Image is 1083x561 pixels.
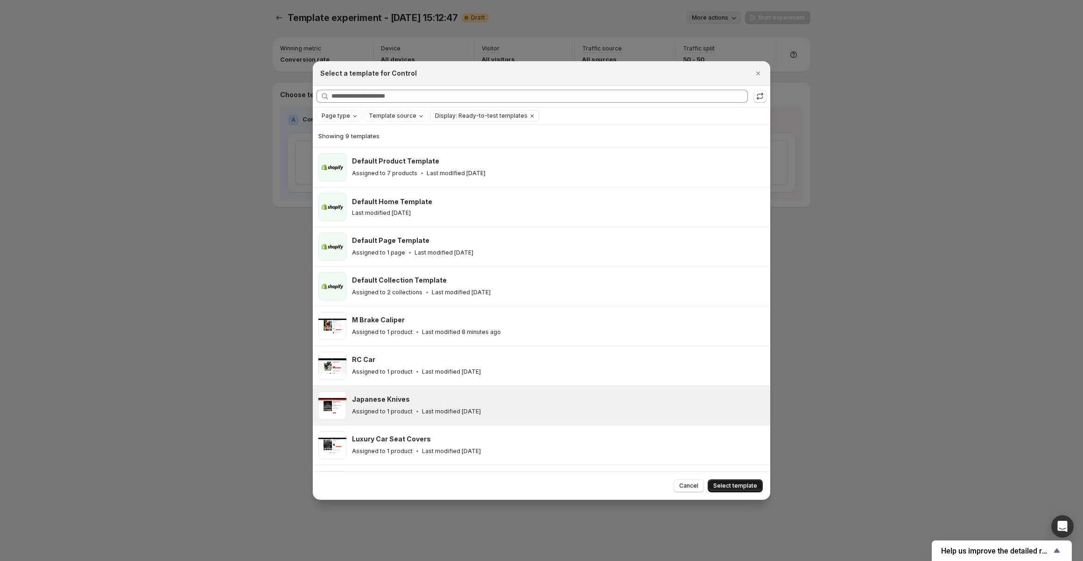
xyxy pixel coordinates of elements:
h3: Default Product Template [352,156,439,166]
p: Last modified [DATE] [352,209,411,217]
h3: Japanese Knives [352,395,410,404]
h3: Default Home Template [352,197,432,206]
img: contact [318,471,346,499]
p: Assigned to 1 product [352,368,413,376]
p: Last modified [DATE] [422,447,481,455]
span: Template source [369,112,416,120]
p: Assigned to 1 page [352,249,405,256]
span: Cancel [679,482,698,490]
span: Help us improve the detailed report for A/B campaigns [941,547,1051,555]
button: Select template [708,479,763,492]
button: Page type [317,111,361,121]
button: Template source [364,111,428,121]
p: Last modified [DATE] [415,249,473,256]
img: Default Collection Template [318,272,346,300]
button: Cancel [674,479,704,492]
p: Assigned to 1 product [352,328,413,336]
h3: Luxury Car Seat Covers [352,434,431,444]
button: Display: Ready-to-test templates [430,111,527,121]
span: Select template [713,482,757,490]
p: Assigned to 1 product [352,447,413,455]
p: Last modified [DATE] [422,368,481,376]
span: Display: Ready-to-test templates [435,112,527,120]
img: Default Page Template [318,233,346,261]
p: Assigned to 1 product [352,408,413,415]
p: Last modified [DATE] [422,408,481,415]
p: Assigned to 7 products [352,170,417,177]
button: Close [752,67,765,80]
img: Default Home Template [318,193,346,221]
h2: Select a template for Control [320,69,417,78]
div: Open Intercom Messenger [1051,515,1074,538]
p: Last modified 8 minutes ago [422,328,501,336]
span: Page type [322,112,350,120]
h3: M Brake Caliper [352,315,405,325]
h3: Default Collection Template [352,276,447,285]
h3: Default Page Template [352,236,429,245]
p: Assigned to 2 collections [352,289,422,296]
button: Show survey - Help us improve the detailed report for A/B campaigns [941,545,1062,556]
span: Showing 9 templates [318,132,380,140]
h3: RC Car [352,355,375,364]
img: Default Product Template [318,153,346,181]
button: Clear [527,111,537,121]
p: Last modified [DATE] [427,170,485,177]
p: Last modified [DATE] [432,289,491,296]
